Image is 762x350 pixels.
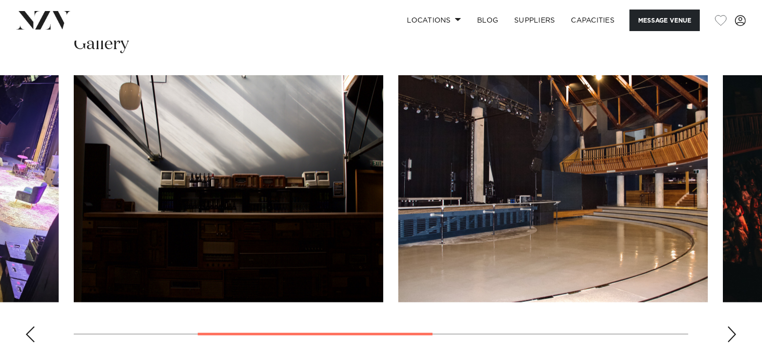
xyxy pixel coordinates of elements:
swiper-slide: 2 / 5 [74,75,383,302]
img: nzv-logo.png [16,11,71,29]
button: Message Venue [630,10,700,31]
a: Capacities [563,10,623,31]
a: BLOG [469,10,506,31]
a: SUPPLIERS [506,10,563,31]
h2: Gallery [74,33,129,56]
swiper-slide: 3 / 5 [398,75,708,302]
a: Locations [399,10,469,31]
